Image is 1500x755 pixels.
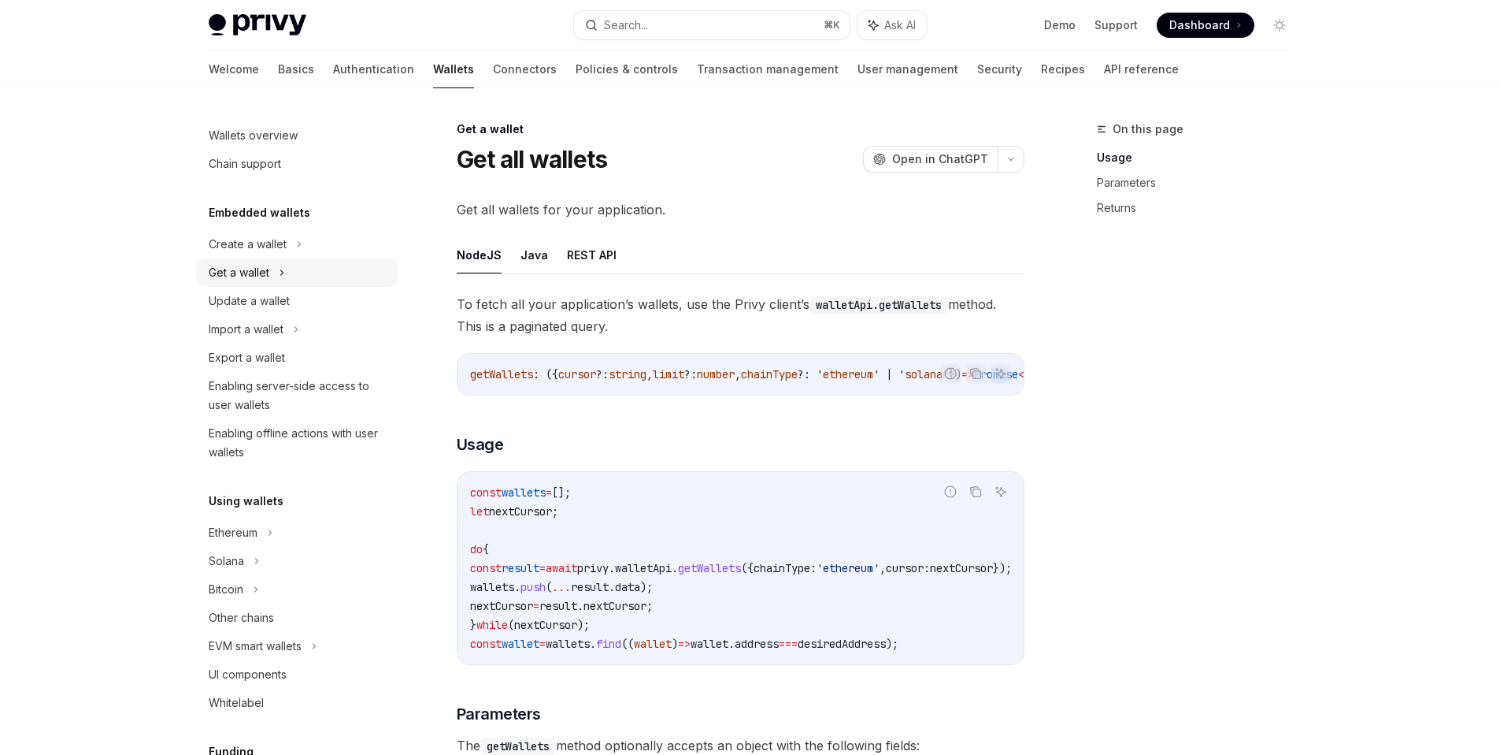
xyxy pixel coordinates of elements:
span: getWallets [678,561,741,575]
span: do [470,542,483,556]
span: wallets [502,485,546,500]
a: Authentication [333,50,414,88]
span: ?: ' [798,367,823,381]
span: wallet [502,637,539,651]
span: ); [640,580,653,594]
span: let [470,504,489,519]
span: ; [646,599,653,613]
div: Other chains [209,608,274,627]
a: Chain support [196,150,398,178]
h5: Embedded wallets [209,203,310,222]
button: Toggle dark mode [1267,13,1292,38]
span: . [590,637,596,651]
a: Security [977,50,1022,88]
div: Enabling server-side access to user wallets [209,377,388,415]
button: Ask AI [857,11,927,39]
span: ) [672,637,678,651]
span: solana [905,367,943,381]
span: = [539,561,546,575]
a: Enabling offline actions with user wallets [196,419,398,467]
span: number [697,367,735,381]
a: API reference [1104,50,1179,88]
span: limit [653,367,684,381]
a: Usage [1097,145,1305,170]
button: Open in ChatGPT [863,146,998,173]
span: ' | ' [873,367,905,381]
button: NodeJS [457,236,502,273]
div: Wallets overview [209,126,298,145]
button: Ask AI [991,363,1011,384]
span: ({ [741,561,754,575]
span: result [502,561,539,575]
button: Ask AI [991,482,1011,502]
span: result [571,580,609,594]
span: ⌘ K [824,19,840,32]
span: => [961,367,974,381]
span: } [470,618,476,632]
span: = [533,599,539,613]
span: const [470,485,502,500]
div: EVM smart wallets [209,637,302,656]
div: Create a wallet [209,235,287,254]
span: Ask AI [884,17,916,33]
div: Import a wallet [209,320,283,339]
a: Welcome [209,50,259,88]
span: nextCursor [930,561,993,575]
div: Export a wallet [209,348,285,367]
div: Chain support [209,154,281,173]
span: ?: [596,367,609,381]
span: . [728,637,735,651]
span: cursor: [886,561,930,575]
a: UI components [196,660,398,689]
a: Basics [278,50,314,88]
span: Dashboard [1169,17,1230,33]
span: result [539,599,577,613]
div: Enabling offline actions with user wallets [209,424,388,462]
div: Whitelabel [209,694,264,712]
span: < [1018,367,1024,381]
span: Parameters [457,703,541,725]
span: Usage [457,433,504,456]
a: Returns [1097,195,1305,221]
a: Wallets overview [196,121,398,150]
span: = [546,485,552,500]
span: nextCursor [489,504,552,519]
a: Update a wallet [196,287,398,315]
span: To fetch all your application’s wallets, use the Privy client’s method. This is a paginated query. [457,293,1024,337]
a: Export a wallet [196,344,398,372]
a: Parameters [1097,170,1305,195]
a: Enabling server-side access to user wallets [196,372,398,419]
span: string [609,367,646,381]
a: Connectors [493,50,557,88]
div: Solana [209,552,244,571]
div: Update a wallet [209,292,290,311]
a: Support [1094,17,1138,33]
span: cursor [558,367,596,381]
div: Get a wallet [209,263,269,282]
span: === [779,637,798,651]
button: Report incorrect code [940,363,961,384]
button: Search...⌘K [574,11,850,39]
span: . [672,561,678,575]
span: ); [886,637,898,651]
h1: Get all wallets [457,145,608,173]
span: : ({ [533,367,558,381]
span: find [596,637,621,651]
span: wallet [691,637,728,651]
span: . [577,599,583,613]
a: Dashboard [1157,13,1254,38]
a: Demo [1044,17,1076,33]
span: address [735,637,779,651]
code: getWallets [480,738,556,755]
span: 'ethereum' [817,561,880,575]
span: . [609,580,615,594]
span: = [539,637,546,651]
button: REST API [567,236,617,273]
span: const [470,561,502,575]
span: nextCursor [583,599,646,613]
span: chainType: [754,561,817,575]
span: , [646,367,653,381]
span: }); [993,561,1012,575]
a: Transaction management [697,50,839,88]
div: Ethereum [209,523,257,542]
